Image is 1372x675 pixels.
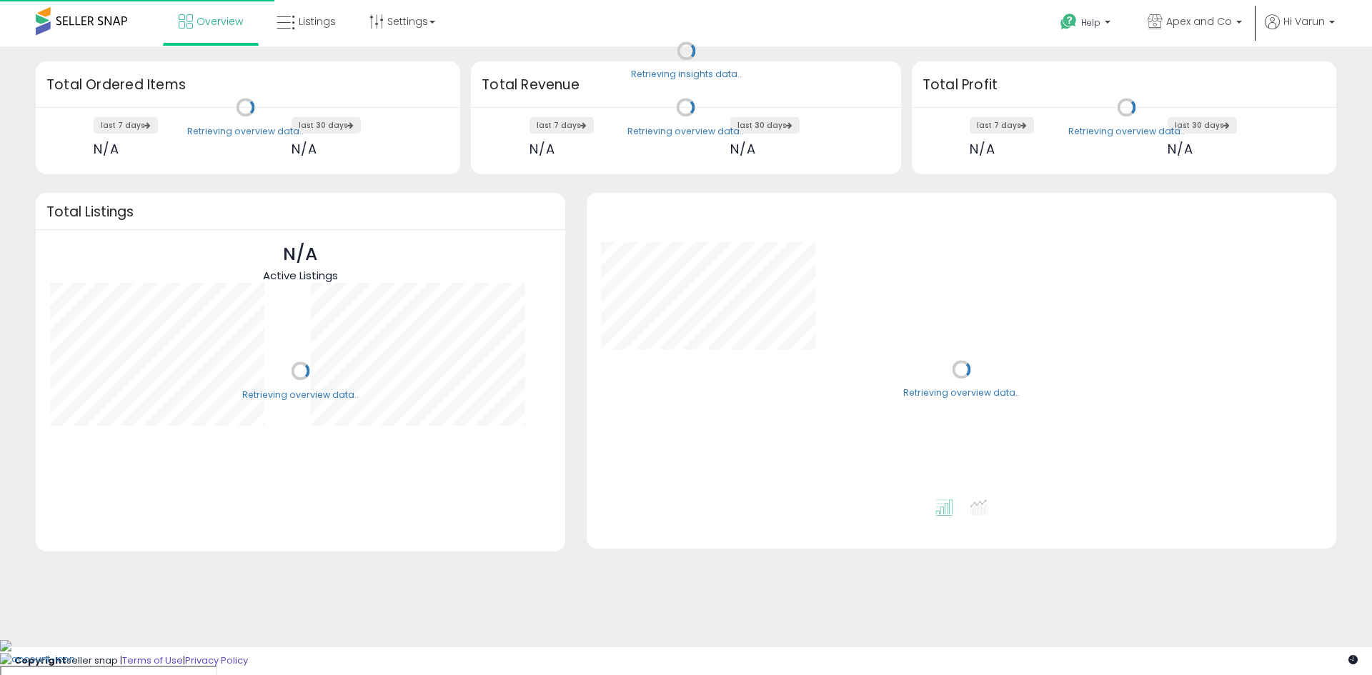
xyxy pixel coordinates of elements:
span: Overview [197,14,243,29]
span: Apex and Co [1166,14,1232,29]
div: Retrieving overview data.. [627,125,744,138]
div: Retrieving overview data.. [242,389,359,401]
span: Listings [299,14,336,29]
div: Retrieving overview data.. [1068,125,1185,138]
div: Retrieving overview data.. [903,387,1020,400]
div: Retrieving overview data.. [187,125,304,138]
span: Hi Varun [1283,14,1325,29]
a: Help [1049,2,1125,46]
a: Hi Varun [1265,14,1335,46]
span: Help [1081,16,1100,29]
i: Get Help [1060,13,1078,31]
